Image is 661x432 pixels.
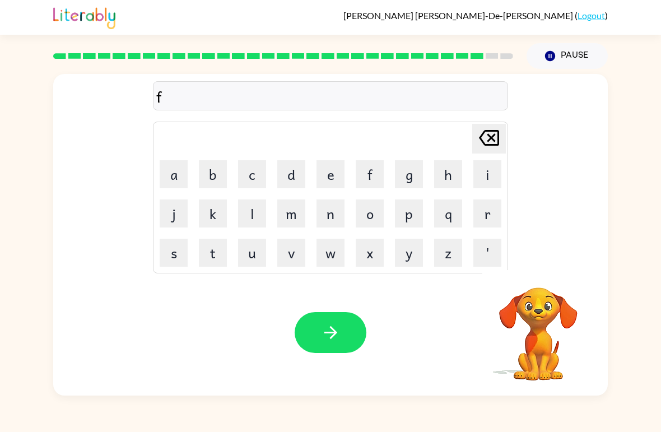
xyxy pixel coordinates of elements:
[473,160,501,188] button: i
[434,199,462,227] button: q
[343,10,575,21] span: [PERSON_NAME] [PERSON_NAME]-De-[PERSON_NAME]
[578,10,605,21] a: Logout
[473,199,501,227] button: r
[316,160,345,188] button: e
[277,239,305,267] button: v
[160,199,188,227] button: j
[434,239,462,267] button: z
[316,199,345,227] button: n
[156,85,505,108] div: f
[395,160,423,188] button: g
[316,239,345,267] button: w
[434,160,462,188] button: h
[277,199,305,227] button: m
[53,4,115,29] img: Literably
[238,199,266,227] button: l
[473,239,501,267] button: '
[356,199,384,227] button: o
[238,160,266,188] button: c
[199,160,227,188] button: b
[395,239,423,267] button: y
[527,43,608,69] button: Pause
[199,239,227,267] button: t
[395,199,423,227] button: p
[356,239,384,267] button: x
[277,160,305,188] button: d
[356,160,384,188] button: f
[238,239,266,267] button: u
[160,239,188,267] button: s
[343,10,608,21] div: ( )
[482,270,594,382] video: Your browser must support playing .mp4 files to use Literably. Please try using another browser.
[199,199,227,227] button: k
[160,160,188,188] button: a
